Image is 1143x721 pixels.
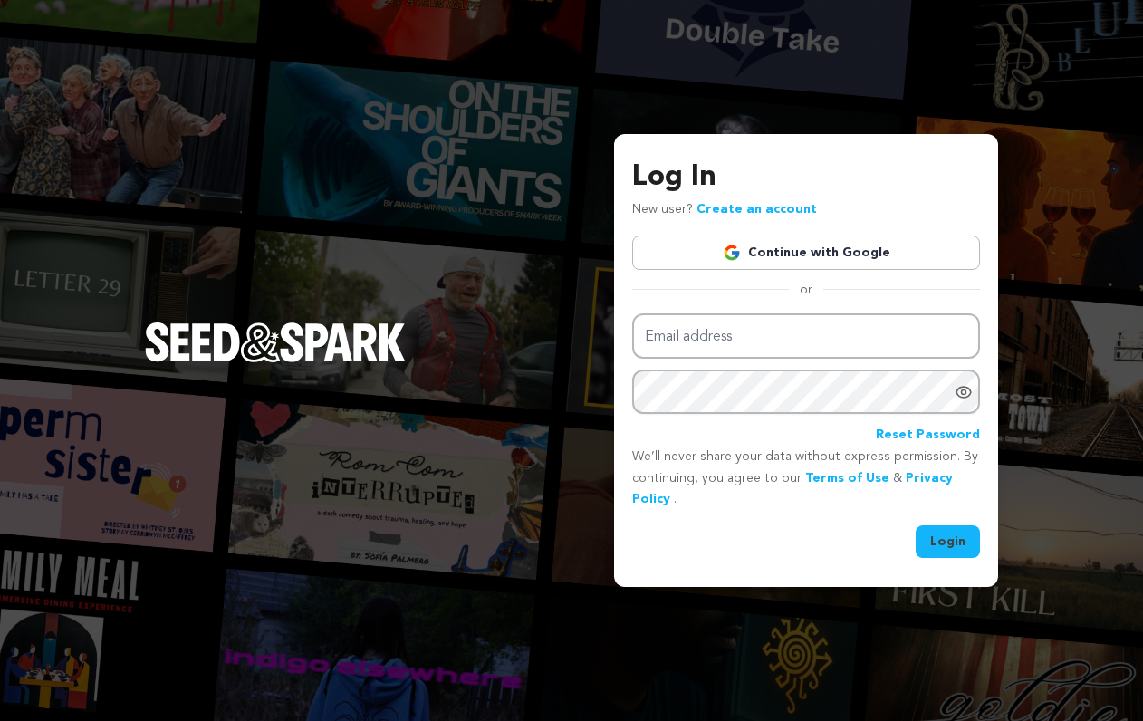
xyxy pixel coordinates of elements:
[876,425,980,447] a: Reset Password
[916,525,980,558] button: Login
[632,447,980,511] p: We’ll never share your data without express permission. By continuing, you agree to our & .
[632,236,980,270] a: Continue with Google
[723,244,741,262] img: Google logo
[145,322,406,399] a: Seed&Spark Homepage
[789,281,823,299] span: or
[145,322,406,362] img: Seed&Spark Logo
[805,472,889,485] a: Terms of Use
[632,156,980,199] h3: Log In
[955,383,973,401] a: Show password as plain text. Warning: this will display your password on the screen.
[632,199,817,221] p: New user?
[632,313,980,360] input: Email address
[696,203,817,216] a: Create an account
